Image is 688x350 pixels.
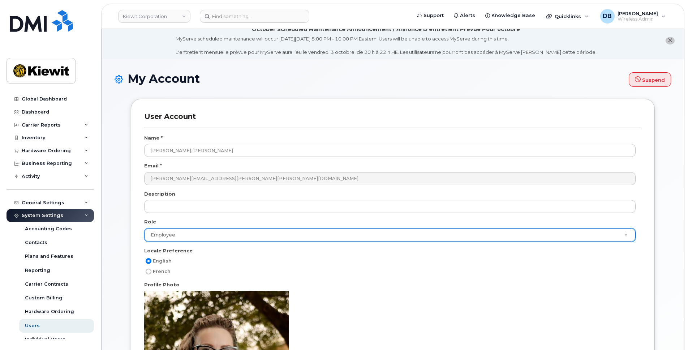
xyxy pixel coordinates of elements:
[118,10,190,23] a: Kiewit Corporation
[629,72,671,87] button: Suspend
[145,229,635,242] a: Employee
[146,232,175,238] span: Employee
[144,112,641,128] h3: User Account
[153,269,171,274] span: French
[144,135,163,141] label: Name *
[657,319,683,345] iframe: Messenger Launcher
[146,269,151,274] input: French
[146,258,151,264] input: English
[144,247,193,254] label: Locale Preference
[252,26,520,33] div: October Scheduled Maintenance Announcement / Annonce D'entretient Prévue Pour octobre
[541,9,594,24] div: Quicklinks
[115,72,671,87] h1: My Account
[144,162,162,169] label: Email *
[176,35,597,56] div: MyServe scheduled maintenance will occur [DATE][DATE] 8:00 PM - 10:00 PM Eastern. Users will be u...
[144,191,175,197] label: Description
[144,218,156,225] label: Role
[666,37,675,44] button: close notification
[595,9,671,24] div: Daniel Buffington
[200,10,309,23] input: Find something...
[153,258,172,264] span: English
[144,281,180,288] label: Profile Photo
